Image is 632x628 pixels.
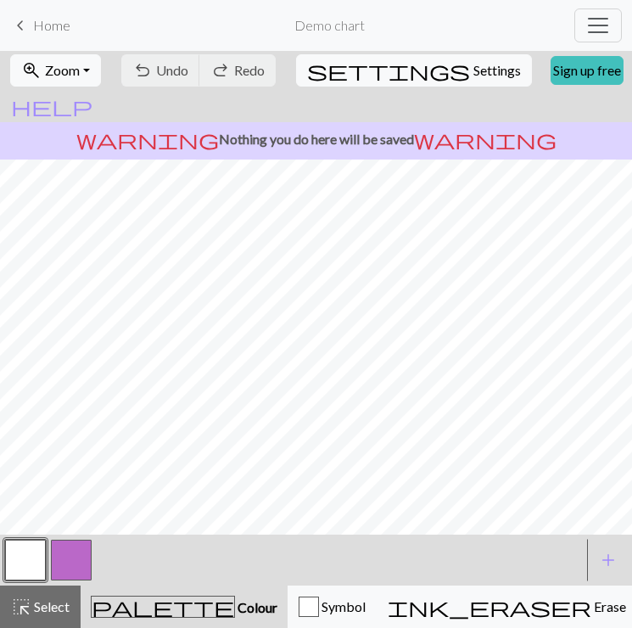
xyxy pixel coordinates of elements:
[294,17,365,33] h2: Demo chart
[388,595,591,619] span: ink_eraser
[574,8,622,42] button: Toggle navigation
[10,11,70,40] a: Home
[288,586,377,628] button: Symbol
[296,54,532,87] button: SettingsSettings
[11,94,92,118] span: help
[21,59,42,82] span: zoom_in
[319,598,366,614] span: Symbol
[10,54,101,87] button: Zoom
[307,59,470,82] span: settings
[33,17,70,33] span: Home
[11,595,31,619] span: highlight_alt
[76,127,219,151] span: warning
[414,127,556,151] span: warning
[7,129,625,149] p: Nothing you do here will be saved
[45,62,80,78] span: Zoom
[81,586,288,628] button: Colour
[551,56,624,85] a: Sign up free
[235,599,277,615] span: Colour
[473,60,521,81] span: Settings
[591,598,626,614] span: Erase
[598,548,618,572] span: add
[92,595,234,619] span: palette
[31,598,70,614] span: Select
[307,60,470,81] i: Settings
[10,14,31,37] span: keyboard_arrow_left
